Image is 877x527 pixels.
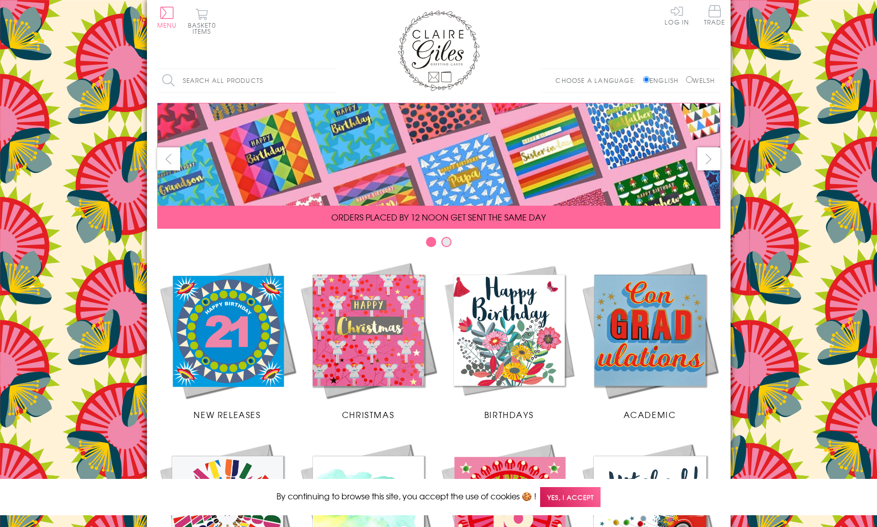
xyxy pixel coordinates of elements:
[426,237,436,247] button: Carousel Page 1 (Current Slide)
[342,408,394,421] span: Christmas
[398,10,480,91] img: Claire Giles Greetings Cards
[157,20,177,30] span: Menu
[643,76,650,83] input: English
[157,7,177,28] button: Menu
[697,147,720,170] button: next
[188,8,216,34] button: Basket0 items
[441,237,452,247] button: Carousel Page 2
[555,76,641,85] p: Choose a language:
[484,408,533,421] span: Birthdays
[194,408,261,421] span: New Releases
[298,260,439,421] a: Christmas
[665,5,689,25] a: Log In
[643,76,683,85] label: English
[157,147,180,170] button: prev
[157,236,720,252] div: Carousel Pagination
[624,408,676,421] span: Academic
[686,76,693,83] input: Welsh
[686,76,715,85] label: Welsh
[192,20,216,36] span: 0 items
[331,211,546,223] span: ORDERS PLACED BY 12 NOON GET SENT THE SAME DAY
[704,5,725,27] a: Trade
[580,260,720,421] a: Academic
[540,487,601,507] span: Yes, I accept
[157,260,298,421] a: New Releases
[704,5,725,25] span: Trade
[157,69,336,92] input: Search all products
[326,69,336,92] input: Search
[439,260,580,421] a: Birthdays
